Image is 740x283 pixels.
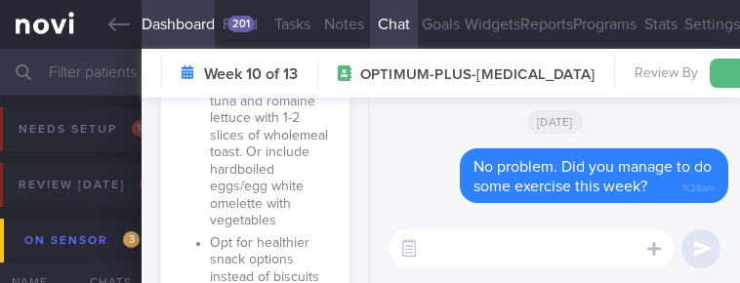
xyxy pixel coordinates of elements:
[20,227,144,254] div: On sensor
[227,16,255,32] div: 201
[473,159,712,194] span: No problem. Did you manage to do some exercise this week?
[360,65,595,85] span: OPTIMUM-PLUS-[MEDICAL_DATA]
[132,120,156,137] span: 101
[204,64,298,84] strong: Week 10 of 13
[123,231,140,248] span: 3
[140,176,167,192] span: 152
[527,110,583,134] span: [DATE]
[14,172,172,198] div: Review [DATE]
[635,65,698,83] span: Review By
[210,20,330,230] li: Add more protein and fiber to breakfast such as canned freshwater tuna and romaine lettuce with 1...
[682,177,715,195] span: 11:28am
[14,116,161,142] div: Needs setup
